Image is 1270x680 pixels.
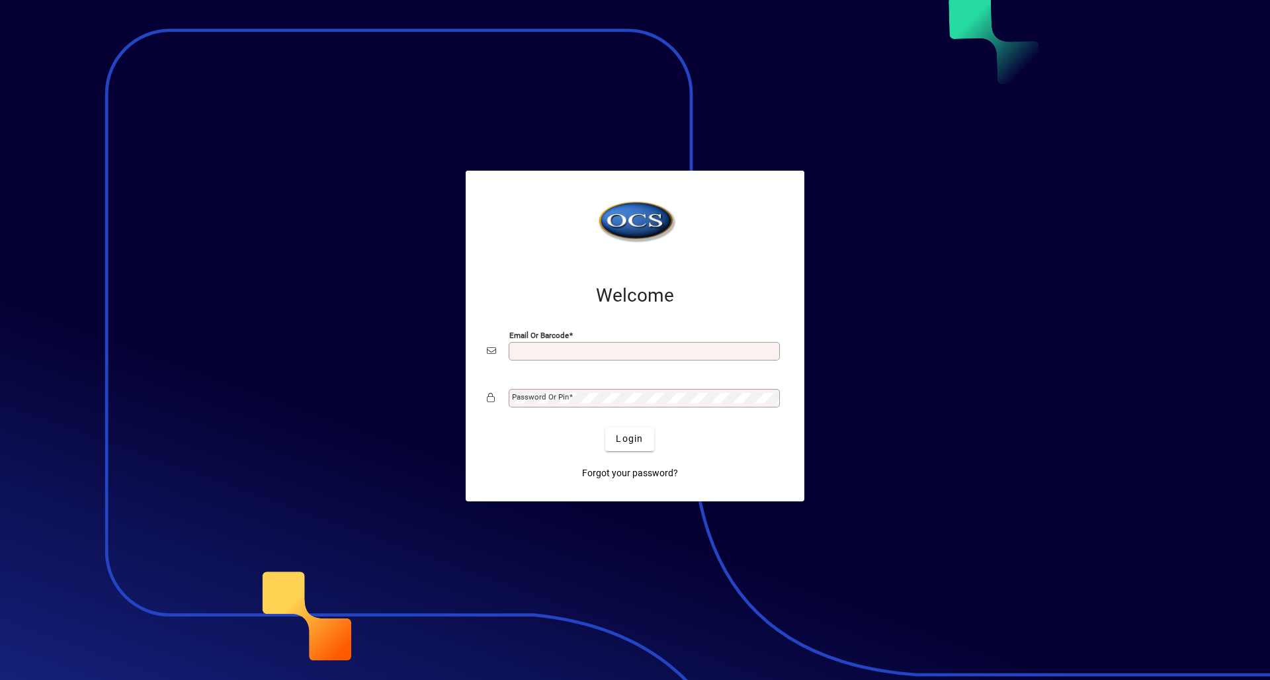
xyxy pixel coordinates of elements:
[487,284,783,307] h2: Welcome
[582,466,678,480] span: Forgot your password?
[616,432,643,446] span: Login
[577,462,683,486] a: Forgot your password?
[509,330,569,339] mat-label: Email or Barcode
[605,427,654,451] button: Login
[512,392,569,402] mat-label: Password or Pin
